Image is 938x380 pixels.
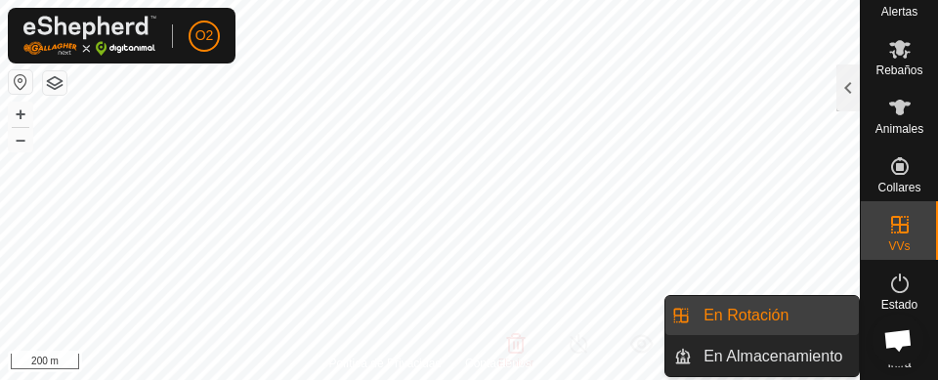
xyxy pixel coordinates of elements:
li: En Rotación [665,296,859,335]
a: En Almacenamiento [692,337,859,376]
button: Capas del Mapa [43,71,66,95]
img: Logo Gallagher [23,16,156,56]
button: – [9,128,32,151]
span: Rebaños [875,64,922,76]
span: En Rotación [703,304,789,327]
div: Chat abierto [872,314,924,366]
button: Restablecer Mapa [9,70,32,94]
a: Política de Privacidad [329,355,442,372]
span: Alertas [881,6,917,18]
li: En Almacenamiento [665,337,859,376]
a: Contáctenos [465,355,531,372]
span: Infra [887,358,911,369]
span: Estado [881,299,917,311]
span: En Almacenamiento [703,345,842,368]
button: + [9,103,32,126]
span: VVs [888,240,910,252]
span: Animales [875,123,923,135]
span: O2 [195,25,214,46]
span: Collares [877,182,920,193]
a: En Rotación [692,296,859,335]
